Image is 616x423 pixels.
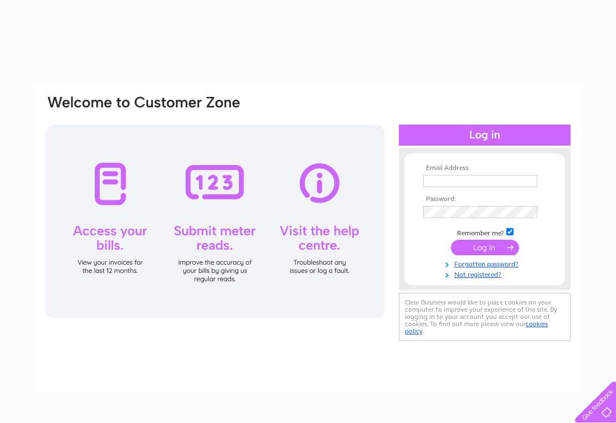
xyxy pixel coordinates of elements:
th: Password: [420,195,549,203]
div: Clear Business would like to place cookies on your computer to improve your experience of the sit... [399,293,571,341]
a: Not registered? [423,269,549,279]
td: Remember me? [420,226,549,238]
a: Forgotten password? [423,258,549,269]
input: Submit [451,240,519,255]
a: cookies policy [405,320,548,335]
th: Email Address: [420,164,549,172]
